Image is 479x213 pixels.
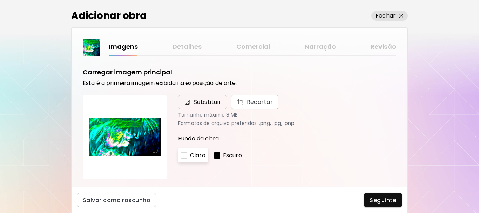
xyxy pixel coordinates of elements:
[364,193,402,207] button: Seguinte
[83,39,100,56] img: thumbnail
[83,197,150,204] span: Salvar como rascunho
[237,98,273,106] span: Recortar
[190,151,205,160] p: Claro
[178,112,396,118] p: Tamanho máximo 8 MB
[83,68,172,77] h5: Carregar imagem principal
[77,193,156,207] button: Salvar como rascunho
[223,151,242,160] p: Escuro
[178,134,396,143] p: Fundo da obra
[83,80,396,87] h6: Esta é a primeira imagem exibida na exposição de arte.
[231,95,279,109] button: Substituir
[194,98,221,106] span: Substituir
[178,120,396,126] p: Formatos de arquivo preferidos: .png, .jpg, .pnp
[178,95,227,109] span: Substituir
[370,197,396,204] span: Seguinte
